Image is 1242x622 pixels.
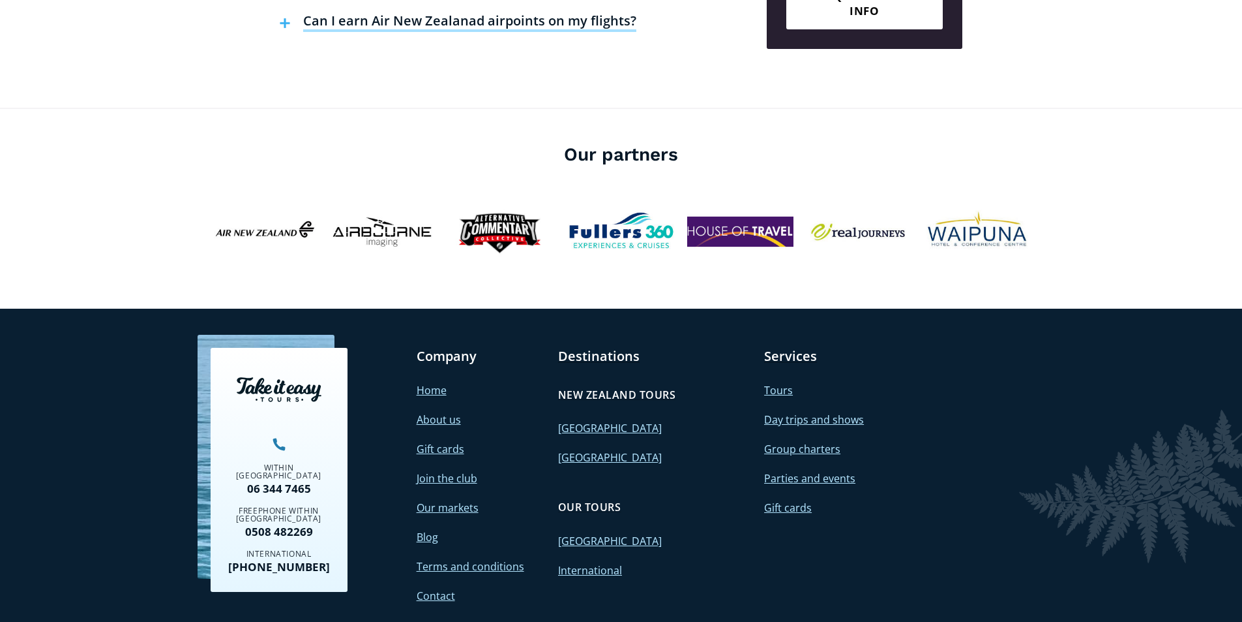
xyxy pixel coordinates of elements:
nav: Footer [211,348,1032,606]
h4: Our tours [558,500,621,514]
a: Gift cards [764,501,812,515]
a: [GEOGRAPHIC_DATA] [558,534,662,548]
a: New Zealand tours [558,381,675,409]
a: Gift cards [417,442,464,456]
a: Day trips and shows [764,412,864,427]
div: Freephone within [GEOGRAPHIC_DATA] [220,507,338,523]
a: Our tours [558,493,621,521]
button: Can I earn Air New Zealanad airpoints on my flights? [273,3,643,45]
a: Join the club [417,471,477,486]
h4: New Zealand tours [558,388,675,402]
a: Services [764,348,817,365]
a: 0508 482269 [220,526,338,537]
h4: Our partners [211,142,1032,167]
a: Contact [417,589,455,603]
a: Our markets [417,501,479,515]
div: Within [GEOGRAPHIC_DATA] [220,464,338,480]
a: Blog [417,530,438,544]
a: Destinations [558,348,640,365]
a: Terms and conditions [417,559,524,574]
h3: Company [417,348,545,365]
a: Home [417,383,447,397]
a: Group charters [764,442,840,456]
h4: Can I earn Air New Zealanad airpoints on my flights? [303,12,636,32]
a: Parties and events [764,471,855,486]
a: Tours [764,383,793,397]
a: International [558,563,622,578]
a: [PHONE_NUMBER] [220,561,338,572]
a: [GEOGRAPHIC_DATA] [558,421,662,435]
img: Take it easy tours [237,377,321,402]
div: International [220,550,338,558]
a: About us [417,412,461,427]
a: 06 344 7465 [220,483,338,494]
a: [GEOGRAPHIC_DATA] [558,450,662,465]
